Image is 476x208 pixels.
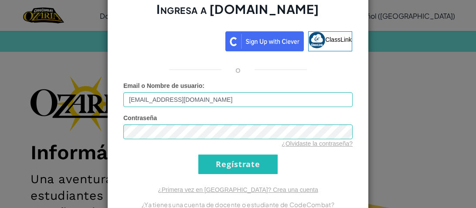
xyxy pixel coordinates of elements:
[123,82,202,89] span: Email o Nombre de usuario
[235,64,241,75] p: o
[309,32,325,48] img: classlink-logo-small.png
[282,140,353,147] a: ¿Olvidaste la contraseña?
[225,31,304,51] img: clever_sso_button@2x.png
[123,81,204,90] label: :
[158,186,318,193] a: ¿Primera vez en [GEOGRAPHIC_DATA]? Crea una cuenta
[119,30,225,50] iframe: Botón Iniciar sesión con Google
[123,1,353,26] h2: Ingresa a [DOMAIN_NAME]
[123,114,157,121] span: Contraseña
[325,36,352,43] span: ClassLink
[198,154,278,174] input: Regístrate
